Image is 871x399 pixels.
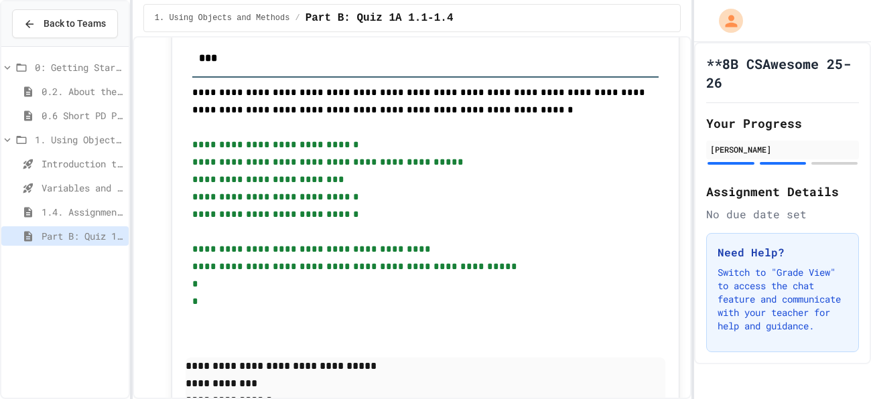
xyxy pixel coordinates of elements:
[12,9,118,38] button: Back to Teams
[42,157,123,171] span: Introduction to Algorithms, Programming, and Compilers
[705,5,746,36] div: My Account
[718,244,848,260] h3: Need Help?
[35,60,123,74] span: 0: Getting Started
[706,54,859,92] h1: **8B CSAwesome 25-26
[706,206,859,222] div: No due date set
[42,108,123,123] span: 0.6 Short PD Pretest
[44,17,106,31] span: Back to Teams
[42,84,123,98] span: 0.2. About the AP CSA Exam
[42,229,123,243] span: Part B: Quiz 1A 1.1-1.4
[706,182,859,201] h2: Assignment Details
[718,266,848,333] p: Switch to "Grade View" to access the chat feature and communicate with your teacher for help and ...
[306,10,454,26] span: Part B: Quiz 1A 1.1-1.4
[295,13,299,23] span: /
[155,13,290,23] span: 1. Using Objects and Methods
[42,181,123,195] span: Variables and Data Types - Quiz
[710,143,855,155] div: [PERSON_NAME]
[35,133,123,147] span: 1. Using Objects and Methods
[706,114,859,133] h2: Your Progress
[42,205,123,219] span: 1.4. Assignment and Input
